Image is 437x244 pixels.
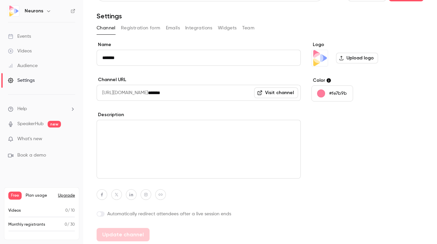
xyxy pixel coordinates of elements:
div: Videos [8,48,32,54]
label: Name [97,41,301,48]
a: Visit channel [254,87,298,98]
span: What's new [17,136,42,143]
span: Book a demo [17,152,46,159]
button: Integrations [185,23,213,33]
span: 0 [65,223,67,227]
p: #fe7b9b [329,90,347,97]
label: Logo [311,41,414,48]
label: Upload logo [336,53,378,63]
button: Emails [166,23,180,33]
button: Channel [97,23,116,33]
div: Settings [8,77,35,84]
p: / 30 [65,222,75,228]
h1: Settings [97,12,122,20]
a: SpeakerHub [17,120,44,128]
label: Color [311,77,414,84]
label: Channel URL [97,76,301,83]
p: Monthly registrants [8,222,45,228]
img: Neurons [312,50,328,66]
label: Description [97,111,301,118]
div: Events [8,33,31,40]
span: new [48,121,61,128]
div: Audience [8,62,38,69]
button: Team [242,23,255,33]
h6: Neurons [25,8,43,14]
span: Plan usage [26,193,54,198]
li: help-dropdown-opener [8,105,75,112]
button: #fe7b9b [311,85,353,101]
p: / 10 [65,208,75,214]
span: Help [17,105,27,112]
button: Upgrade [58,193,75,198]
button: Widgets [218,23,237,33]
span: Free [8,192,22,200]
label: Automatically redirect attendees after a live session ends [97,211,301,217]
button: Registration form [121,23,161,33]
p: Videos [8,208,21,214]
img: Neurons [8,6,19,16]
span: 0 [65,209,68,213]
span: [URL][DOMAIN_NAME] [97,85,148,101]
